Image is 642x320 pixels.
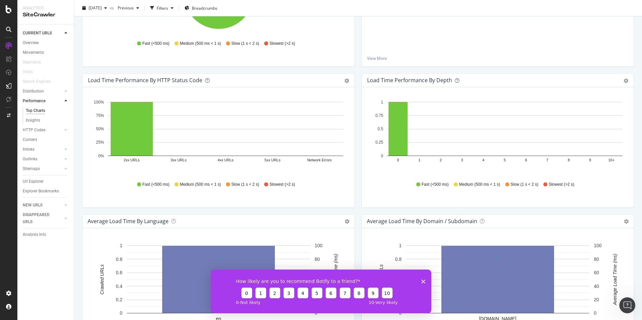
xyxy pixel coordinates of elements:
div: Top Charts [26,107,45,114]
text: 2 [440,158,442,162]
text: 100 [315,243,323,248]
text: 9 [589,158,591,162]
a: Url Explorer [23,178,69,185]
div: Movements [23,49,44,56]
iframe: Intercom live chat [619,297,635,313]
text: 8 [568,158,570,162]
text: 7 [546,158,548,162]
a: NEW URLS [23,202,63,209]
svg: A chart. [367,98,628,175]
text: Average Load Time (ms) [333,254,338,306]
div: gear [344,78,349,83]
text: Crawled URLs [379,264,384,294]
a: Inlinks [23,146,63,153]
div: Segments [23,59,41,66]
h4: Average Load Time by Language [88,217,169,226]
a: View More [367,55,628,61]
text: 0.2 [116,297,123,302]
text: 0.75 [376,113,384,118]
div: Outlinks [23,156,37,163]
span: Slow (1 s < 2 s) [231,182,259,187]
a: Outlinks [23,156,63,163]
text: 0.8 [116,257,123,262]
span: vs [110,5,115,11]
iframe: Survey from Botify [211,270,431,313]
text: 0.25 [376,140,384,145]
span: Previous [115,5,134,11]
a: Analysis Info [23,231,69,238]
a: Segments [23,59,47,66]
text: 0 [381,154,383,158]
div: Performance [23,98,45,105]
text: 0 [594,310,597,316]
text: 0 [399,310,402,316]
a: Top Charts [26,107,69,114]
div: Visits [23,68,33,75]
div: Filters [157,5,168,11]
text: 0% [98,154,104,158]
text: 3xx URLs [171,158,187,162]
text: 60 [594,270,599,275]
text: 100% [94,100,104,105]
text: 1 [120,243,122,248]
text: 0 [120,310,122,316]
div: HTTP Codes [23,127,45,134]
div: Insights [26,117,40,124]
div: Url Explorer [23,178,43,185]
text: 1 [418,158,420,162]
span: Breadcrumbs [192,5,217,11]
div: Analytics [23,5,69,11]
div: Overview [23,39,39,46]
a: Explorer Bookmarks [23,188,69,195]
a: Distribution [23,88,63,95]
text: Network Errors [307,158,332,162]
div: CURRENT URLS [23,30,52,37]
a: Content [23,136,69,143]
span: Medium (500 ms < 1 s) [459,182,500,187]
a: Sitemaps [23,165,63,172]
button: Previous [115,3,142,13]
div: Search Engines [23,78,50,85]
button: [DATE] [80,3,110,13]
i: Options [345,219,349,224]
span: 2025 Aug. 15th [89,5,102,11]
div: Load Time Performance by HTTP Status Code [88,77,202,84]
svg: A chart. [88,98,349,175]
div: Analysis Info [23,231,46,238]
span: Fast (<500 ms) [142,182,170,187]
div: Explorer Bookmarks [23,188,59,195]
div: SiteCrawler [23,11,69,19]
text: 0.8 [395,257,402,262]
text: 0.5 [378,127,383,131]
text: 0.4 [116,284,123,289]
a: Search Engines [23,78,57,85]
div: Content [23,136,37,143]
a: HTTP Codes [23,127,63,134]
text: Crawled URLs [99,264,105,294]
text: 100 [594,243,602,248]
i: Options [624,219,629,224]
span: Slowest (>2 s) [270,41,295,46]
span: Medium (500 ms < 1 s) [180,182,221,187]
span: Slowest (>2 s) [270,182,295,187]
text: 6 [525,158,527,162]
text: 0 [315,310,317,316]
div: Distribution [23,88,44,95]
a: Visits [23,68,39,75]
text: 4 [483,158,485,162]
span: Medium (500 ms < 1 s) [180,41,221,46]
h4: Average Load Time by Domain / Subdomain [367,217,477,226]
a: Overview [23,39,69,46]
text: 3 [461,158,463,162]
text: 2xx URLs [124,158,140,162]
